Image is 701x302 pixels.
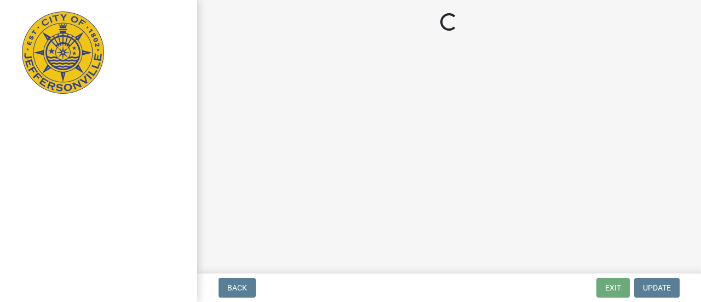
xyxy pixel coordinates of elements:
span: Back [227,283,247,292]
button: Update [634,278,680,298]
span: Update [643,283,671,292]
button: Exit [596,278,630,298]
img: City of Jeffersonville, Indiana [22,12,104,94]
button: Back [219,278,256,298]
